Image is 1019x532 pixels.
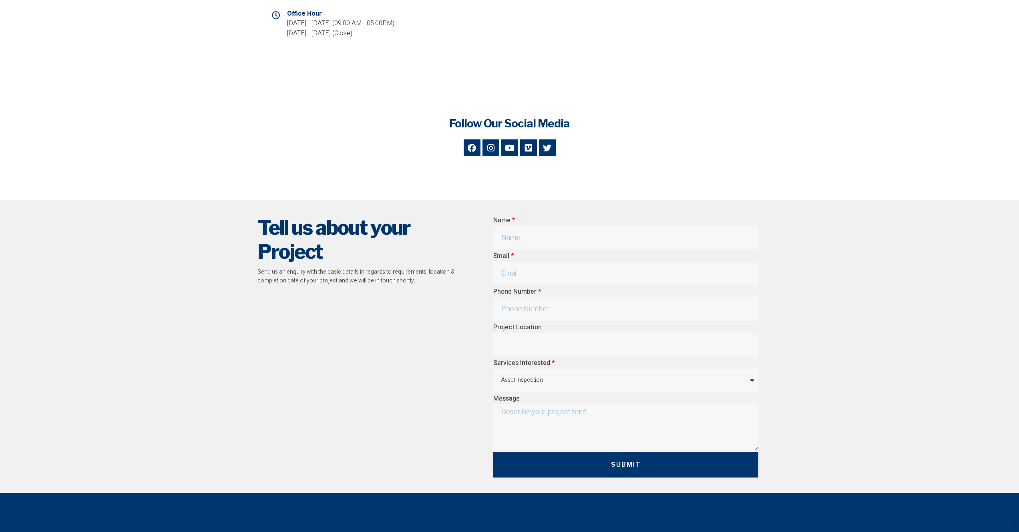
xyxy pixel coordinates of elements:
input: Only numbers and phone characters (#, -, *, etc) are accepted. [493,297,758,321]
input: Name [493,226,758,250]
label: Services Interested [493,358,555,369]
h4: Follow Our Social Media [257,116,762,131]
h5: Office Hour [287,9,394,18]
label: Project Location [493,322,542,333]
label: Phone Number [493,287,541,297]
label: Email [493,251,514,262]
input: Email [493,262,758,285]
h2: Tell us about your Project [257,216,462,264]
p: Send us an enquiry with the basic details in regards to requirements, location & completion date ... [257,268,462,286]
label: Message [493,394,520,404]
button: Submit [493,452,758,478]
p: [DATE] - [DATE] (09.00 AM - 05.00PM) [DATE] - [DATE] (Close) [287,18,394,39]
span: Submit [611,460,641,470]
label: Name [493,216,515,226]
